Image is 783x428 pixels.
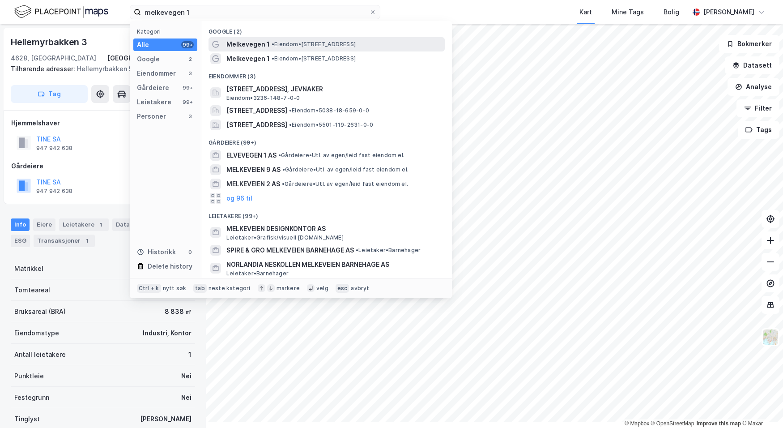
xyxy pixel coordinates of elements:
[226,150,277,161] span: ELVEVEGEN 1 AS
[96,220,105,229] div: 1
[11,161,195,171] div: Gårdeiere
[14,392,49,403] div: Festegrunn
[137,82,169,93] div: Gårdeiere
[226,105,287,116] span: [STREET_ADDRESS]
[226,223,441,234] span: MELKEVEIEN DESIGNKONTOR AS
[11,218,30,231] div: Info
[289,121,292,128] span: •
[278,152,404,159] span: Gårdeiere • Utl. av egen/leid fast eiendom el.
[725,56,779,74] button: Datasett
[137,28,197,35] div: Kategori
[107,53,195,64] div: [GEOGRAPHIC_DATA], 15/89
[226,53,270,64] span: Melkevegen 1
[163,285,187,292] div: nytt søk
[289,107,292,114] span: •
[703,7,754,17] div: [PERSON_NAME]
[209,285,251,292] div: neste kategori
[272,41,356,48] span: Eiendom • [STREET_ADDRESS]
[14,328,59,338] div: Eiendomstype
[11,118,195,128] div: Hjemmelshaver
[82,236,91,245] div: 1
[14,285,50,295] div: Tomteareal
[36,145,72,152] div: 947 942 638
[33,218,55,231] div: Eiere
[188,349,191,360] div: 1
[137,284,161,293] div: Ctrl + k
[181,371,191,381] div: Nei
[11,65,77,73] span: Tilhørende adresser:
[36,188,72,195] div: 947 942 638
[165,306,191,317] div: 8 838 ㎡
[272,55,356,62] span: Eiendom • [STREET_ADDRESS]
[201,66,452,82] div: Eiendommer (3)
[736,99,779,117] button: Filter
[187,248,194,256] div: 0
[181,98,194,106] div: 99+
[59,218,109,231] div: Leietakere
[201,132,452,148] div: Gårdeiere (99+)
[14,306,66,317] div: Bruksareal (BRA)
[282,180,408,188] span: Gårdeiere • Utl. av egen/leid fast eiendom el.
[14,414,40,424] div: Tinglyst
[664,7,679,17] div: Bolig
[11,235,30,247] div: ESG
[34,235,95,247] div: Transaksjoner
[738,121,779,139] button: Tags
[137,247,176,257] div: Historikk
[11,85,88,103] button: Tag
[137,68,176,79] div: Eiendommer
[137,39,149,50] div: Alle
[272,55,274,62] span: •
[289,107,369,114] span: Eiendom • 5038-18-659-0-0
[738,385,783,428] iframe: Chat Widget
[651,420,694,427] a: OpenStreetMap
[201,205,452,222] div: Leietakere (99+)
[140,414,191,424] div: [PERSON_NAME]
[282,166,409,173] span: Gårdeiere • Utl. av egen/leid fast eiendom el.
[137,54,160,64] div: Google
[11,64,188,74] div: Hellemyrbakken 5
[719,35,779,53] button: Bokmerker
[137,111,166,122] div: Personer
[282,166,285,173] span: •
[181,392,191,403] div: Nei
[762,329,779,346] img: Z
[625,420,649,427] a: Mapbox
[277,285,300,292] div: markere
[14,263,43,274] div: Matrikkel
[336,284,349,293] div: esc
[226,193,252,204] button: og 96 til
[148,261,192,272] div: Delete history
[112,218,146,231] div: Datasett
[697,420,741,427] a: Improve this map
[201,21,452,37] div: Google (2)
[143,328,191,338] div: Industri, Kontor
[14,4,108,20] img: logo.f888ab2527a4732fd821a326f86c7f29.svg
[187,70,194,77] div: 3
[181,84,194,91] div: 99+
[226,259,441,270] span: NORLANDIA NESKOLLEN MELKEVEIEN BARNEHAGE AS
[356,247,421,254] span: Leietaker • Barnehager
[187,113,194,120] div: 3
[226,270,289,277] span: Leietaker • Barnehager
[272,41,274,47] span: •
[226,120,287,130] span: [STREET_ADDRESS]
[11,35,89,49] div: Hellemyrbakken 3
[226,245,354,256] span: SPIRE & GRO MELKEVEIEN BARNEHAGE AS
[226,94,300,102] span: Eiendom • 3236-148-7-0-0
[226,164,281,175] span: MELKEVEIEN 9 AS
[351,285,369,292] div: avbryt
[226,84,441,94] span: [STREET_ADDRESS], JEVNAKER
[278,152,281,158] span: •
[356,247,358,253] span: •
[579,7,592,17] div: Kart
[282,180,285,187] span: •
[612,7,644,17] div: Mine Tags
[14,371,44,381] div: Punktleie
[181,41,194,48] div: 99+
[226,179,280,189] span: MELKEVEIEN 2 AS
[14,349,66,360] div: Antall leietakere
[11,53,96,64] div: 4628, [GEOGRAPHIC_DATA]
[137,97,171,107] div: Leietakere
